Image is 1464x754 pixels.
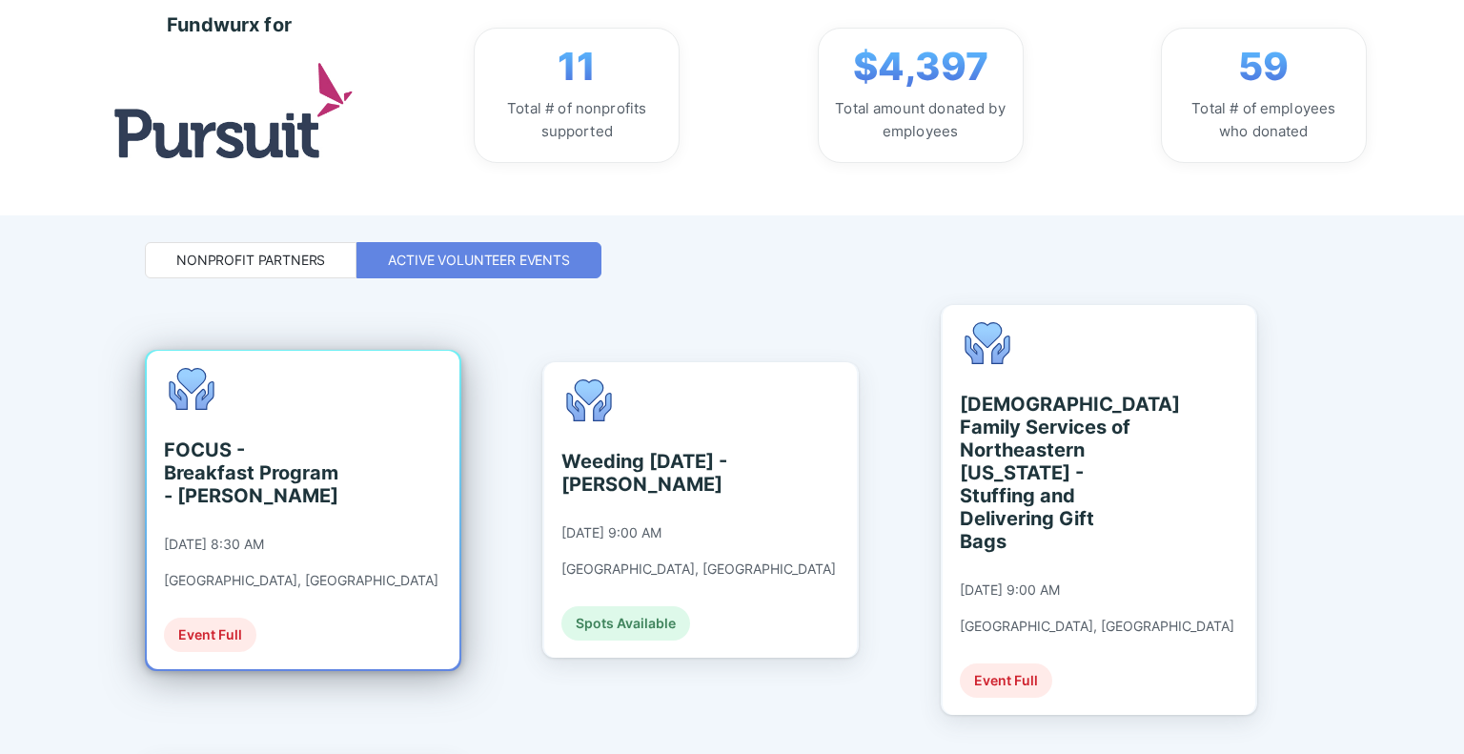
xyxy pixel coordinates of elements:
img: logo.jpg [114,63,353,157]
div: [DEMOGRAPHIC_DATA] Family Services of Northeastern [US_STATE] - Stuffing and Delivering Gift Bags [960,393,1134,553]
div: Event Full [960,663,1052,698]
div: Weeding [DATE] - [PERSON_NAME] [561,450,736,496]
div: Fundwurx for [167,13,292,36]
div: Total amount donated by employees [834,97,1007,143]
div: FOCUS - Breakfast Program - [PERSON_NAME] [164,438,338,507]
div: Total # of employees who donated [1177,97,1351,143]
div: [GEOGRAPHIC_DATA], [GEOGRAPHIC_DATA] [164,572,438,589]
span: $4,397 [853,44,988,90]
div: [DATE] 8:30 AM [164,536,264,553]
div: [DATE] 9:00 AM [960,581,1060,599]
div: Event Full [164,618,256,652]
span: 11 [558,44,596,90]
div: Spots Available [561,606,690,641]
div: Total # of nonprofits supported [490,97,663,143]
div: [GEOGRAPHIC_DATA], [GEOGRAPHIC_DATA] [960,618,1234,635]
span: 59 [1238,44,1289,90]
div: Active Volunteer Events [388,251,570,270]
div: Nonprofit Partners [176,251,325,270]
div: [GEOGRAPHIC_DATA], [GEOGRAPHIC_DATA] [561,560,836,578]
div: [DATE] 9:00 AM [561,524,661,541]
